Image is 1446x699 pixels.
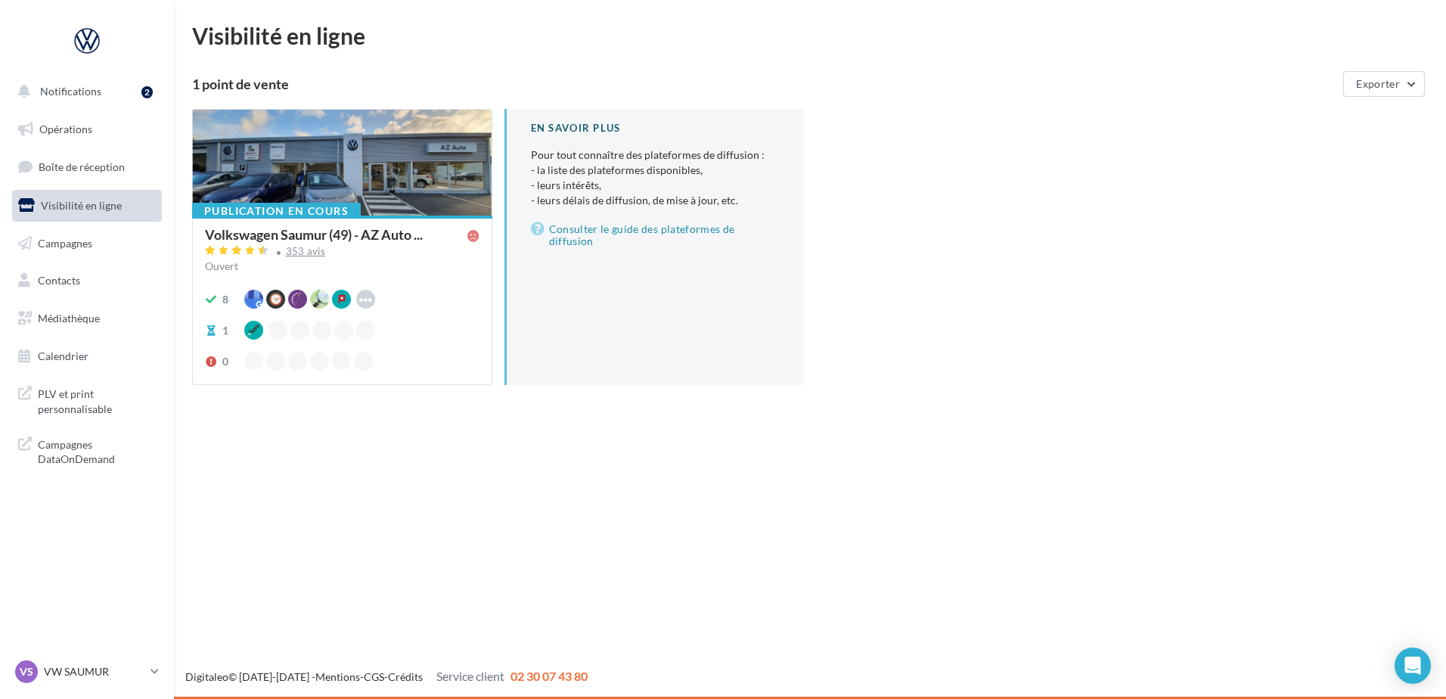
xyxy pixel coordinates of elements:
a: CGS [364,670,384,683]
a: Contacts [9,265,165,297]
span: 02 30 07 43 80 [510,669,588,683]
span: Campagnes [38,236,92,249]
span: Campagnes DataOnDemand [38,434,156,467]
a: 353 avis [205,244,479,262]
span: Volkswagen Saumur (49) - AZ Auto ... [205,228,423,241]
a: Digitaleo [185,670,228,683]
div: 353 avis [286,247,326,256]
a: Médiathèque [9,303,165,334]
span: Service client [436,669,504,683]
div: En savoir plus [531,121,780,135]
div: Visibilité en ligne [192,24,1428,47]
span: Calendrier [38,349,88,362]
div: 1 [222,323,228,338]
a: Boîte de réception [9,151,165,183]
span: Contacts [38,274,80,287]
a: Campagnes [9,228,165,259]
a: Campagnes DataOnDemand [9,428,165,473]
li: - la liste des plateformes disponibles, [531,163,780,178]
div: 8 [222,292,228,307]
a: Opérations [9,113,165,145]
a: Mentions [315,670,360,683]
span: VS [20,664,33,679]
div: 0 [222,354,228,369]
span: PLV et print personnalisable [38,384,156,416]
li: - leurs intérêts, [531,178,780,193]
div: 2 [141,86,153,98]
span: Notifications [40,85,101,98]
li: - leurs délais de diffusion, de mise à jour, etc. [531,193,780,208]
a: Visibilité en ligne [9,190,165,222]
a: Consulter le guide des plateformes de diffusion [531,220,780,250]
button: Notifications 2 [9,76,159,107]
span: Visibilité en ligne [41,199,122,212]
a: Crédits [388,670,423,683]
span: Opérations [39,123,92,135]
p: Pour tout connaître des plateformes de diffusion : [531,148,780,208]
p: VW SAUMUR [44,664,144,679]
a: Calendrier [9,340,165,372]
div: Publication en cours [192,203,361,219]
a: VS VW SAUMUR [12,657,162,686]
span: Boîte de réception [39,160,125,173]
div: 1 point de vente [192,77,1337,91]
button: Exporter [1343,71,1425,97]
span: Ouvert [205,259,238,272]
span: © [DATE]-[DATE] - - - [185,670,588,683]
span: Médiathèque [38,312,100,325]
span: Exporter [1356,77,1400,90]
div: Open Intercom Messenger [1395,648,1431,684]
a: PLV et print personnalisable [9,377,165,422]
